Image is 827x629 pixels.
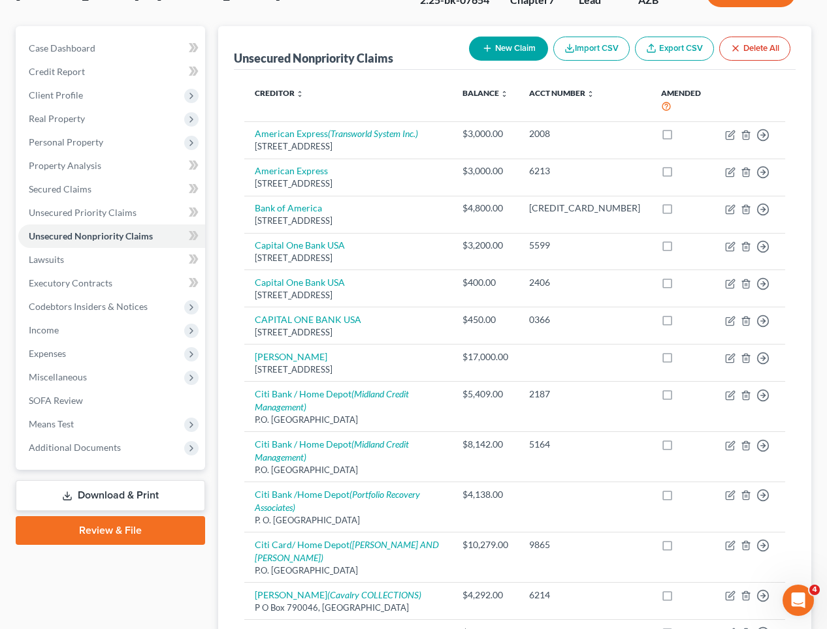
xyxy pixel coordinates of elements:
a: Unsecured Nonpriority Claims [18,224,205,248]
button: Messages [87,407,174,459]
iframe: Intercom live chat [783,585,814,616]
div: $400.00 [462,276,508,289]
div: $4,138.00 [462,488,508,501]
span: Credit Report [29,66,85,77]
a: [PERSON_NAME] [255,351,327,362]
span: Codebtors Insiders & Notices [29,301,148,312]
p: How can we help? [26,115,235,137]
a: Export CSV [635,37,714,61]
div: P.O. [GEOGRAPHIC_DATA] [255,464,442,476]
a: [PERSON_NAME](Cavalry COLLECTIONS) [255,589,421,600]
a: Acct Number unfold_more [529,88,594,98]
div: $3,000.00 [462,164,508,177]
div: [STREET_ADDRESS] [255,140,442,153]
a: Capital One Bank USA [255,277,345,288]
div: Statement of Financial Affairs - Payments Made in the Last 90 days [27,351,219,378]
div: [STREET_ADDRESS] [255,326,442,339]
button: New Claim [469,37,548,61]
img: Profile image for Lindsey [27,184,53,210]
div: 6213 [529,164,640,177]
div: We typically reply in a few hours [27,253,218,267]
span: Property Analysis [29,160,101,171]
span: Client Profile [29,89,83,100]
a: American Express [255,165,328,176]
div: Attorney's Disclosure of Compensation [27,327,219,341]
a: Property Analysis [18,154,205,177]
a: Review & File [16,516,205,545]
a: Case Dashboard [18,37,205,60]
div: • 4h ago [137,197,174,211]
a: Secured Claims [18,177,205,201]
button: Import CSV [553,37,630,61]
div: [CREDIT_CARD_NUMBER] [529,202,640,215]
div: 2187 [529,388,640,401]
img: Profile image for Lindsey [140,21,166,47]
div: Statement of Financial Affairs - Payments Made in the Last 90 days [19,346,242,384]
span: Personal Property [29,136,103,147]
div: Amendments [19,384,242,408]
span: Lawsuits [29,254,64,265]
div: P. O. [GEOGRAPHIC_DATA] [255,514,442,527]
button: Delete All [719,37,790,61]
i: (Transworld System Inc.) [328,128,418,139]
div: [STREET_ADDRESS] [255,177,442,190]
div: [STREET_ADDRESS] [255,215,442,227]
div: [STREET_ADDRESS] [255,289,442,301]
span: SOFA Review [29,395,83,406]
div: [PERSON_NAME] [58,197,134,211]
span: Home [29,440,58,449]
div: 6214 [529,589,640,602]
p: Hi there! [26,93,235,115]
span: Unsecured Nonpriority Claims [29,230,153,241]
div: $450.00 [462,313,508,326]
span: Miscellaneous [29,371,87,382]
th: Amended [651,80,715,121]
span: 4 [809,585,820,595]
div: Profile image for LindseyHi again! It doesn't look like we have a full webinar dedicated to post ... [14,173,248,221]
span: Means Test [29,418,74,429]
a: Unsecured Priority Claims [18,201,205,224]
a: CAPITAL ONE BANK USA [255,314,361,325]
div: 0366 [529,313,640,326]
div: Send us a messageWe typically reply in a few hours [13,228,248,278]
img: Profile image for Emma [189,21,216,47]
a: Bank of America [255,202,322,213]
span: Search for help [27,297,106,311]
span: Case Dashboard [29,42,95,54]
span: Real Property [29,113,85,124]
a: Balance unfold_more [462,88,508,98]
img: logo [26,28,114,42]
div: 2406 [529,276,640,289]
div: Send us a message [27,239,218,253]
div: $3,000.00 [462,127,508,140]
a: Lawsuits [18,248,205,271]
div: 9865 [529,538,640,551]
button: Help [174,407,261,459]
div: $17,000.00 [462,350,508,363]
div: 2008 [529,127,640,140]
div: $4,292.00 [462,589,508,602]
a: Citi Bank / Home Depot(Midland Credit Management) [255,438,409,463]
span: Additional Documents [29,442,121,453]
div: $5,409.00 [462,388,508,401]
div: Recent message [27,164,235,178]
div: P O Box 790046, [GEOGRAPHIC_DATA] [255,602,442,614]
span: Expenses [29,348,66,359]
span: Income [29,324,59,335]
i: unfold_more [587,90,594,98]
div: 5164 [529,438,640,451]
div: $10,279.00 [462,538,508,551]
button: Search for help [19,290,242,316]
div: [STREET_ADDRESS] [255,363,442,376]
a: Citi Bank /Home Depot(Portfolio Recovery Associates) [255,489,420,513]
a: Creditor unfold_more [255,88,304,98]
a: Executory Contracts [18,271,205,295]
a: Credit Report [18,60,205,84]
i: unfold_more [296,90,304,98]
div: 5599 [529,239,640,252]
div: $3,200.00 [462,239,508,252]
div: Amendments [27,389,219,403]
span: Executory Contracts [29,277,112,288]
span: Secured Claims [29,183,91,194]
div: P.O. [GEOGRAPHIC_DATA] [255,414,442,426]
